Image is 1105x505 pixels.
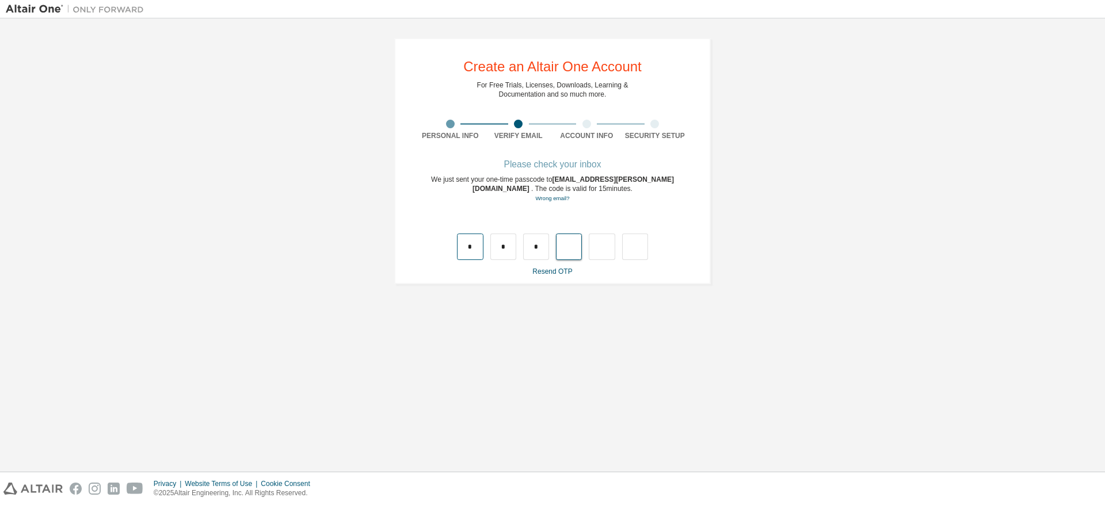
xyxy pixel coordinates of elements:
[473,175,674,193] span: [EMAIL_ADDRESS][PERSON_NAME][DOMAIN_NAME]
[108,483,120,495] img: linkedin.svg
[3,483,63,495] img: altair_logo.svg
[552,131,621,140] div: Account Info
[463,60,642,74] div: Create an Altair One Account
[70,483,82,495] img: facebook.svg
[416,161,689,168] div: Please check your inbox
[535,195,569,201] a: Go back to the registration form
[6,3,150,15] img: Altair One
[154,488,317,498] p: © 2025 Altair Engineering, Inc. All Rights Reserved.
[89,483,101,495] img: instagram.svg
[416,175,689,203] div: We just sent your one-time passcode to . The code is valid for 15 minutes.
[532,267,572,276] a: Resend OTP
[477,81,628,99] div: For Free Trials, Licenses, Downloads, Learning & Documentation and so much more.
[621,131,689,140] div: Security Setup
[127,483,143,495] img: youtube.svg
[485,131,553,140] div: Verify Email
[261,479,317,488] div: Cookie Consent
[154,479,185,488] div: Privacy
[416,131,485,140] div: Personal Info
[185,479,261,488] div: Website Terms of Use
